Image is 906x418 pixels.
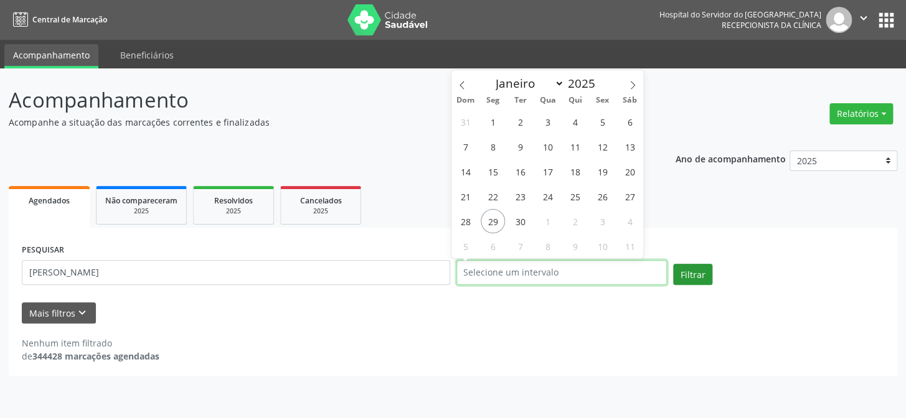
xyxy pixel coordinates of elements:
button: Mais filtroskeyboard_arrow_down [22,302,96,324]
span: Setembro 20, 2025 [618,159,642,183]
span: Ter [506,96,534,104]
span: Outubro 4, 2025 [618,209,642,233]
label: PESQUISAR [22,241,64,260]
span: Setembro 26, 2025 [590,184,615,208]
div: 2025 [202,207,265,216]
span: Outubro 1, 2025 [536,209,560,233]
span: Setembro 8, 2025 [481,134,505,159]
div: 2025 [290,207,352,216]
span: Setembro 12, 2025 [590,134,615,159]
i: keyboard_arrow_down [75,306,89,320]
a: Beneficiários [111,44,182,66]
div: 2025 [105,207,177,216]
img: img [826,7,852,33]
span: Outubro 5, 2025 [453,234,478,258]
span: Setembro 21, 2025 [453,184,478,208]
i:  [857,11,871,25]
p: Acompanhe a situação das marcações correntes e finalizadas [9,116,631,129]
input: Nome, código do beneficiário ou CPF [22,260,450,285]
span: Setembro 11, 2025 [563,134,587,159]
span: Setembro 24, 2025 [536,184,560,208]
span: Setembro 3, 2025 [536,109,560,134]
span: Setembro 16, 2025 [508,159,532,183]
span: Dom [451,96,479,104]
span: Setembro 2, 2025 [508,109,532,134]
span: Setembro 29, 2025 [481,209,505,233]
span: Outubro 3, 2025 [590,209,615,233]
span: Não compareceram [105,195,177,206]
span: Setembro 22, 2025 [481,184,505,208]
a: Acompanhamento [4,44,98,68]
span: Setembro 30, 2025 [508,209,532,233]
span: Outubro 7, 2025 [508,234,532,258]
span: Setembro 15, 2025 [481,159,505,183]
span: Setembro 25, 2025 [563,184,587,208]
button: Relatórios [829,103,893,124]
span: Outubro 9, 2025 [563,234,587,258]
span: Setembro 4, 2025 [563,109,587,134]
a: Central de Marcação [9,9,107,30]
span: Qui [561,96,588,104]
span: Agosto 31, 2025 [453,109,478,134]
button: apps [875,9,897,31]
span: Cancelados [300,195,342,206]
span: Setembro 10, 2025 [536,134,560,159]
span: Sáb [616,96,643,104]
p: Ano de acompanhamento [675,151,785,166]
span: Setembro 27, 2025 [618,184,642,208]
div: Hospital do Servidor do [GEOGRAPHIC_DATA] [659,9,821,20]
span: Central de Marcação [32,14,107,25]
span: Setembro 17, 2025 [536,159,560,183]
input: Selecione um intervalo [456,260,668,285]
span: Agendados [29,195,70,206]
button: Filtrar [673,264,712,285]
input: Year [564,75,605,91]
span: Setembro 9, 2025 [508,134,532,159]
span: Setembro 1, 2025 [481,109,505,134]
span: Recepcionista da clínica [722,20,821,30]
p: Acompanhamento [9,85,631,116]
select: Month [490,75,565,92]
span: Outubro 10, 2025 [590,234,615,258]
button:  [852,7,875,33]
span: Outubro 11, 2025 [618,234,642,258]
span: Setembro 23, 2025 [508,184,532,208]
span: Setembro 7, 2025 [453,134,478,159]
span: Outubro 6, 2025 [481,234,505,258]
span: Setembro 18, 2025 [563,159,587,183]
span: Seg [479,96,506,104]
div: de [22,350,159,363]
span: Sex [588,96,616,104]
span: Setembro 28, 2025 [453,209,478,233]
div: Nenhum item filtrado [22,337,159,350]
strong: 344428 marcações agendadas [32,350,159,362]
span: Qua [534,96,561,104]
span: Setembro 19, 2025 [590,159,615,183]
span: Resolvidos [214,195,253,206]
span: Outubro 8, 2025 [536,234,560,258]
span: Setembro 14, 2025 [453,159,478,183]
span: Setembro 5, 2025 [590,109,615,134]
span: Setembro 6, 2025 [618,109,642,134]
span: Outubro 2, 2025 [563,209,587,233]
span: Setembro 13, 2025 [618,134,642,159]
